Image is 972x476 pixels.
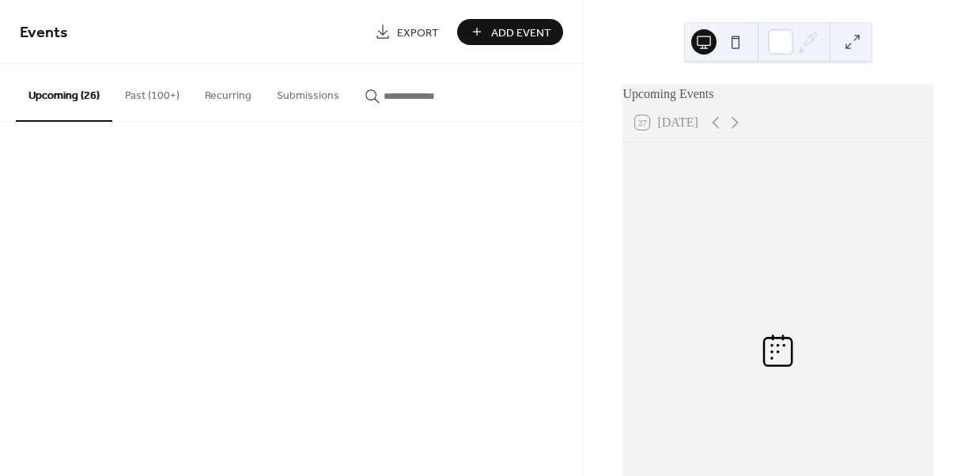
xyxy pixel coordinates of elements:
div: Upcoming Events [622,85,933,104]
span: Export [397,25,439,41]
button: Upcoming (26) [16,64,112,122]
button: Recurring [192,64,264,120]
button: Past (100+) [112,64,192,120]
button: Add Event [457,19,563,45]
span: Add Event [491,25,551,41]
button: Submissions [264,64,352,120]
span: Events [20,17,68,48]
a: Export [363,19,451,45]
